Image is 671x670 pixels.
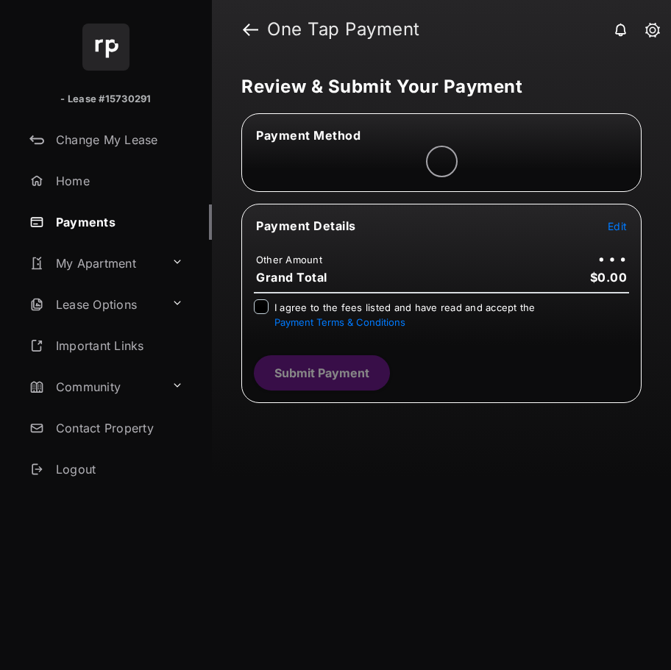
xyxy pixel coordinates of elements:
[24,204,212,240] a: Payments
[24,163,212,199] a: Home
[608,218,627,233] button: Edit
[24,452,212,487] a: Logout
[82,24,129,71] img: svg+xml;base64,PHN2ZyB4bWxucz0iaHR0cDovL3d3dy53My5vcmcvMjAwMC9zdmciIHdpZHRoPSI2NCIgaGVpZ2h0PSI2NC...
[608,220,627,232] span: Edit
[241,78,630,96] h5: Review & Submit Your Payment
[254,355,390,391] button: Submit Payment
[256,128,361,143] span: Payment Method
[274,302,536,328] span: I agree to the fees listed and have read and accept the
[274,316,405,328] button: I agree to the fees listed and have read and accept the
[267,21,647,38] strong: One Tap Payment
[60,92,151,107] p: - Lease #15730291
[24,122,212,157] a: Change My Lease
[255,253,323,266] td: Other Amount
[24,246,166,281] a: My Apartment
[24,287,166,322] a: Lease Options
[256,270,327,285] span: Grand Total
[24,410,212,446] a: Contact Property
[256,218,356,233] span: Payment Details
[24,369,166,405] a: Community
[24,328,189,363] a: Important Links
[590,270,628,285] span: $0.00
